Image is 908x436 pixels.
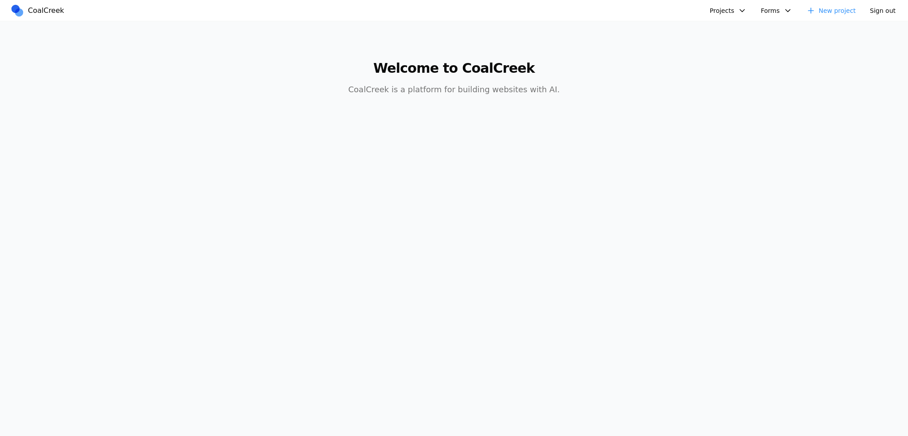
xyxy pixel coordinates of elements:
[704,4,752,17] button: Projects
[865,4,901,17] button: Sign out
[10,4,68,17] a: CoalCreek
[28,5,64,16] span: CoalCreek
[755,4,798,17] button: Forms
[284,60,624,76] h1: Welcome to CoalCreek
[284,83,624,96] p: CoalCreek is a platform for building websites with AI.
[801,4,861,17] a: New project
